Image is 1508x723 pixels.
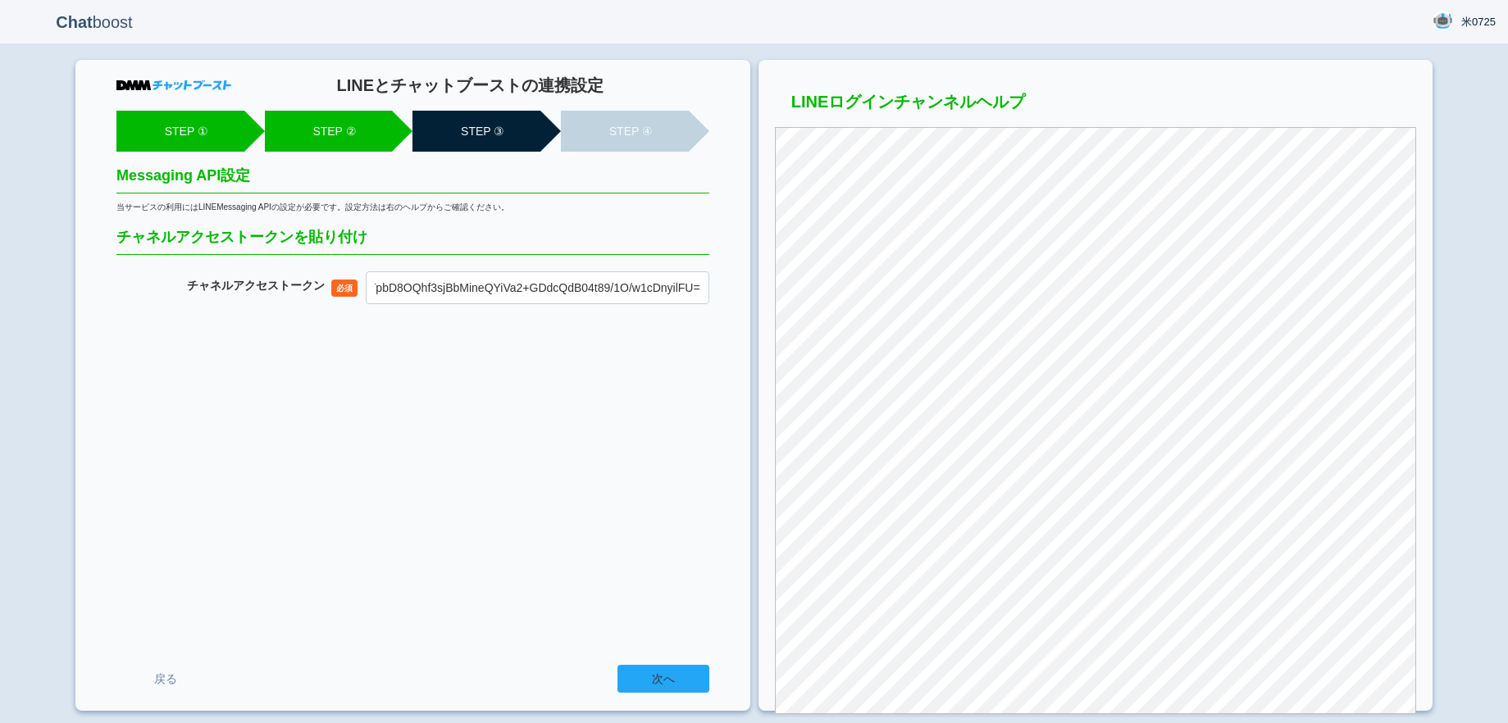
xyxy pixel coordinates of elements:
input: xxxxxx [366,271,709,304]
p: boost [12,2,176,43]
h3: LINEログインチャンネルヘルプ [775,93,1416,119]
li: STEP ① [116,111,244,152]
b: Chat [56,13,92,31]
span: 米0725 [1461,14,1496,30]
h2: チャネルアクセストークンを貼り付け [116,230,709,255]
img: DMMチャットブースト [116,80,231,90]
h2: Messaging API設定 [116,168,709,193]
li: STEP ④ [561,111,689,152]
input: 次へ [617,665,709,693]
a: 戻る [116,664,215,694]
div: 当サービスの利用にはLINEMessaging APIの設定が必要です。設定方法は右のヘルプからご確認ください。 [116,202,709,213]
li: STEP ② [265,111,393,152]
h1: LINEとチャットブーストの連携設定 [231,76,709,94]
li: STEP ③ [412,111,540,152]
label: チャネル アクセストークン [187,279,325,293]
img: User Image [1433,11,1453,31]
span: 必須 [331,280,358,297]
